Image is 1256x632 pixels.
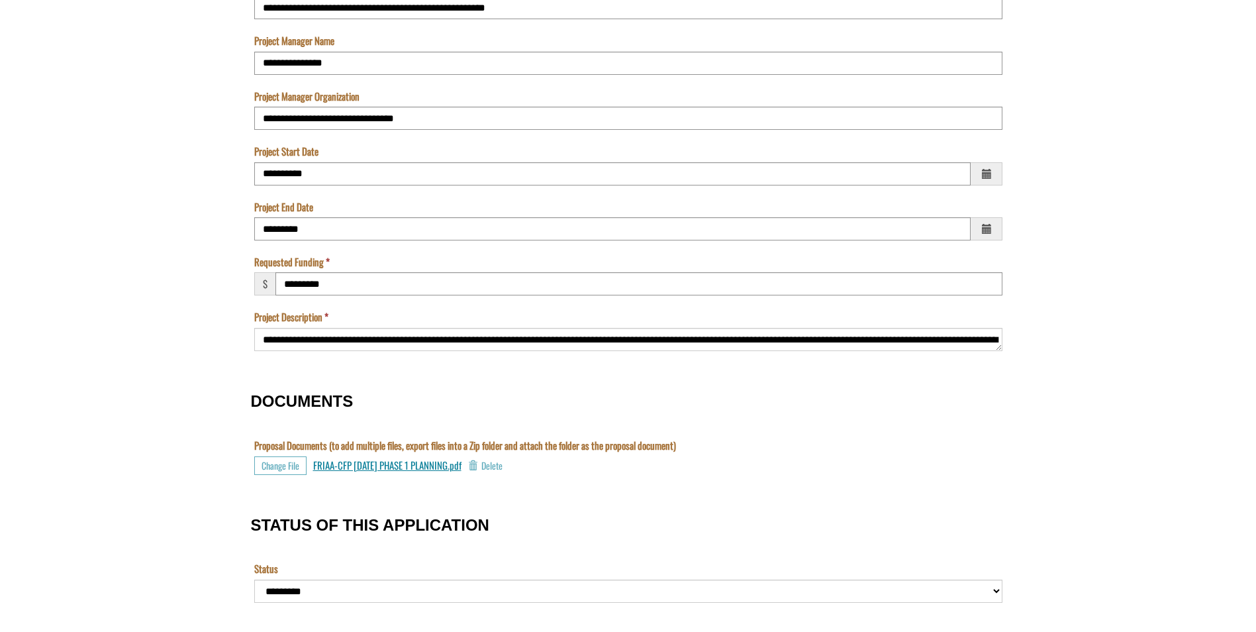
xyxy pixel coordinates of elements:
[254,200,313,214] label: Project End Date
[251,503,1006,617] fieldset: STATUS OF THIS APPLICATION
[971,217,1002,240] span: Choose a date
[3,17,639,40] input: Program is a required field.
[313,458,461,472] a: FRIAA-CFP [DATE] PHASE 1 PLANNING.pdf
[254,439,676,452] label: Proposal Documents (to add multiple files, export files into a Zip folder and attach the folder a...
[254,328,1002,351] textarea: Project Description
[254,255,330,269] label: Requested Funding
[254,272,275,295] span: $
[254,34,334,48] label: Project Manager Name
[3,111,83,125] label: Submissions Due Date
[251,517,1006,534] h3: STATUS OF THIS APPLICATION
[971,162,1002,185] span: Choose a date
[254,144,318,158] label: Project Start Date
[468,456,503,475] button: Delete
[254,562,278,576] label: Status
[254,310,328,324] label: Project Description
[3,55,29,69] label: The name of the custom entity.
[3,17,639,82] textarea: Acknowledgement
[251,379,1006,489] fieldset: DOCUMENTS
[251,393,1006,410] h3: DOCUMENTS
[254,456,307,475] button: Choose File for Proposal Documents (to add multiple files, export files into a Zip folder and att...
[254,89,360,103] label: Project Manager Organization
[3,73,639,96] input: Name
